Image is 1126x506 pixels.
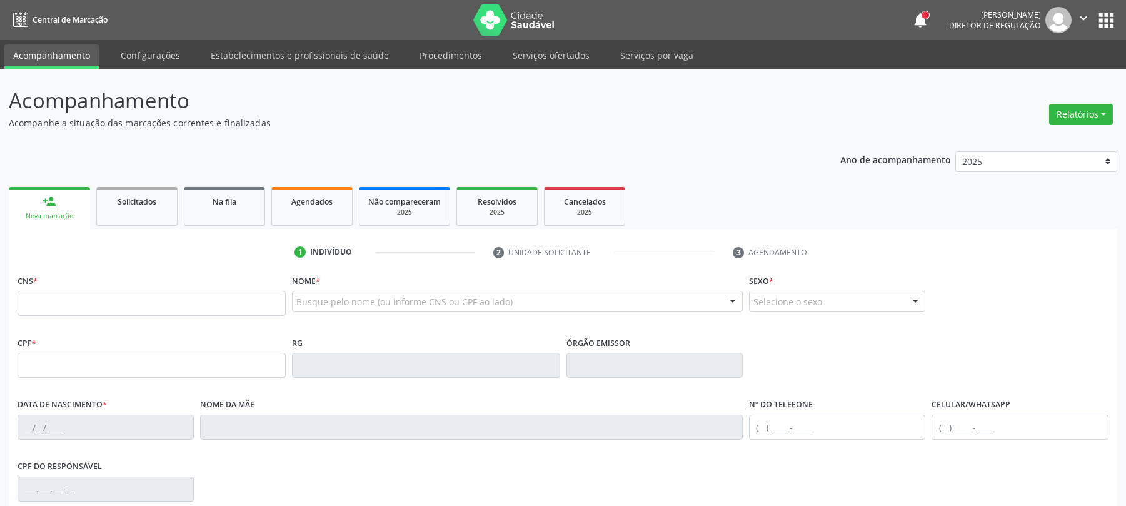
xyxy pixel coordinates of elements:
a: Central de Marcação [9,9,108,30]
p: Acompanhe a situação das marcações correntes e finalizadas [9,116,785,129]
label: CPF do responsável [18,457,102,477]
span: Solicitados [118,196,156,207]
div: 2025 [368,208,441,217]
a: Serviços ofertados [504,44,598,66]
button: Relatórios [1049,104,1113,125]
label: CPF [18,333,36,353]
label: Sexo [749,271,773,291]
div: 1 [294,246,306,258]
a: Serviços por vaga [611,44,702,66]
input: ___.___.___-__ [18,477,194,502]
input: (__) _____-_____ [932,415,1108,440]
i:  [1077,11,1090,25]
a: Procedimentos [411,44,491,66]
span: Resolvidos [478,196,516,207]
span: Não compareceram [368,196,441,207]
label: Nº do Telefone [749,395,813,415]
img: img [1045,7,1072,33]
p: Ano de acompanhamento [840,151,951,167]
span: Agendados [291,196,333,207]
label: Celular/WhatsApp [932,395,1010,415]
label: Nome da mãe [200,395,254,415]
div: 2025 [466,208,528,217]
input: (__) _____-_____ [749,415,925,440]
span: Cancelados [564,196,606,207]
span: Na fila [213,196,236,207]
button: notifications [912,11,929,29]
div: 2025 [553,208,616,217]
span: Central de Marcação [33,14,108,25]
label: Data de nascimento [18,395,107,415]
input: __/__/____ [18,415,194,440]
a: Configurações [112,44,189,66]
div: Indivíduo [310,246,352,258]
label: RG [292,333,303,353]
button:  [1072,7,1095,33]
span: Diretor de regulação [949,20,1041,31]
a: Acompanhamento [4,44,99,69]
div: Nova marcação [18,211,81,221]
a: Estabelecimentos e profissionais de saúde [202,44,398,66]
button: apps [1095,9,1117,31]
span: Busque pelo nome (ou informe CNS ou CPF ao lado) [296,295,513,308]
label: Órgão emissor [566,333,630,353]
p: Acompanhamento [9,85,785,116]
div: person_add [43,195,56,208]
label: Nome [292,271,320,291]
span: Selecione o sexo [753,295,822,308]
label: CNS [18,271,38,291]
div: [PERSON_NAME] [949,9,1041,20]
